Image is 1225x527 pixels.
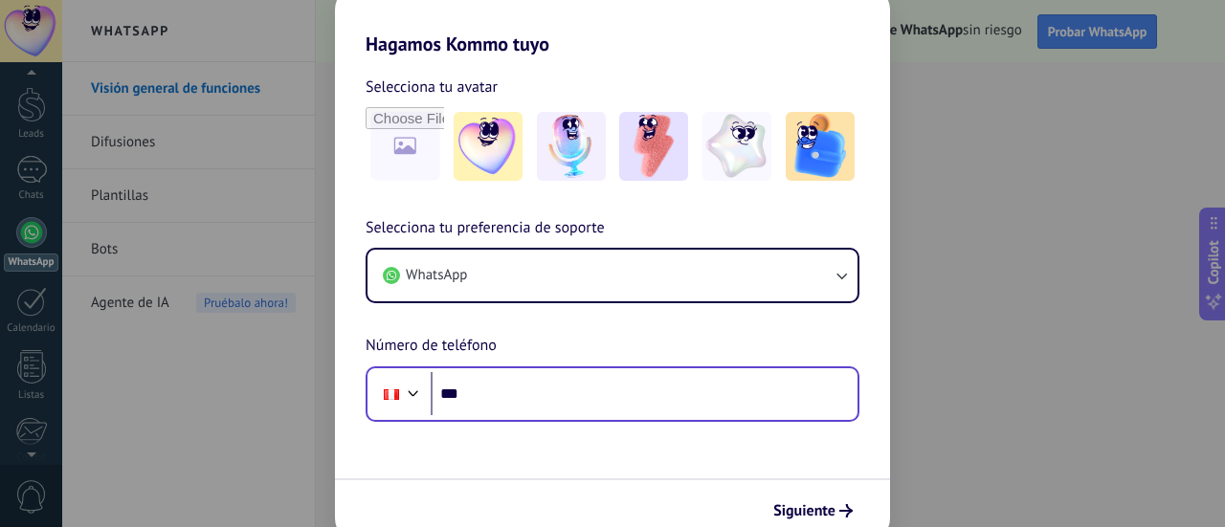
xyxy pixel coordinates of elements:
[366,216,605,241] span: Selecciona tu preferencia de soporte
[366,334,497,359] span: Número de teléfono
[367,250,857,301] button: WhatsApp
[702,112,771,181] img: -4.jpeg
[786,112,855,181] img: -5.jpeg
[765,494,861,527] button: Siguiente
[373,374,410,414] div: Peru: + 51
[619,112,688,181] img: -3.jpeg
[406,266,467,285] span: WhatsApp
[537,112,606,181] img: -2.jpeg
[773,504,835,517] span: Siguiente
[366,75,498,99] span: Selecciona tu avatar
[454,112,523,181] img: -1.jpeg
